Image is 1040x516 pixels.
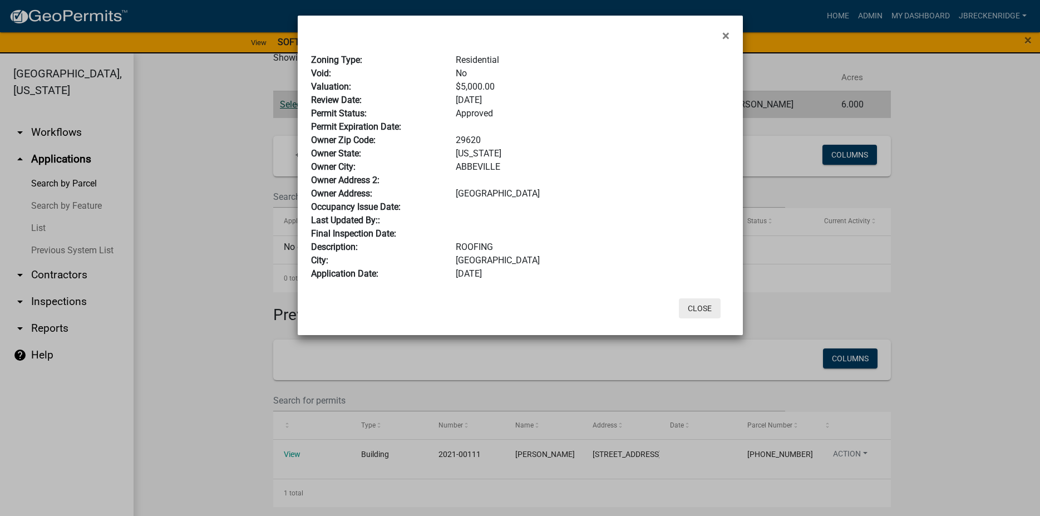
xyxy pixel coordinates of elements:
div: Residential [447,53,737,67]
div: No [447,67,737,80]
b: Last Updated By:: [311,215,380,225]
div: ABBEVILLE [447,160,737,174]
b: Permit Status: [311,108,367,119]
div: Approved [447,107,737,120]
b: Description: [311,242,358,252]
div: ROOFING [447,240,737,254]
button: Close [679,298,721,318]
b: Owner City: [311,161,356,172]
div: [DATE] [447,267,737,281]
b: Occupancy Issue Date: [311,202,401,212]
div: [GEOGRAPHIC_DATA] [447,187,737,200]
div: [DATE] [447,94,737,107]
b: Owner Zip Code: [311,135,376,145]
b: Review Date: [311,95,362,105]
b: Final Inspection Date: [311,228,396,239]
b: Owner Address 2: [311,175,379,185]
button: Close [713,20,738,51]
b: Permit Expiration Date: [311,121,401,132]
b: Zoning Type: [311,55,362,65]
b: Valuation: [311,81,351,92]
b: Application Date: [311,268,378,279]
span: × [722,28,730,43]
b: Owner Address: [311,188,372,199]
div: [GEOGRAPHIC_DATA] [447,254,737,267]
b: Void: [311,68,331,78]
div: 29620 [447,134,737,147]
div: $5,000.00 [447,80,737,94]
b: City: [311,255,328,266]
b: Owner State: [311,148,361,159]
div: [US_STATE] [447,147,737,160]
